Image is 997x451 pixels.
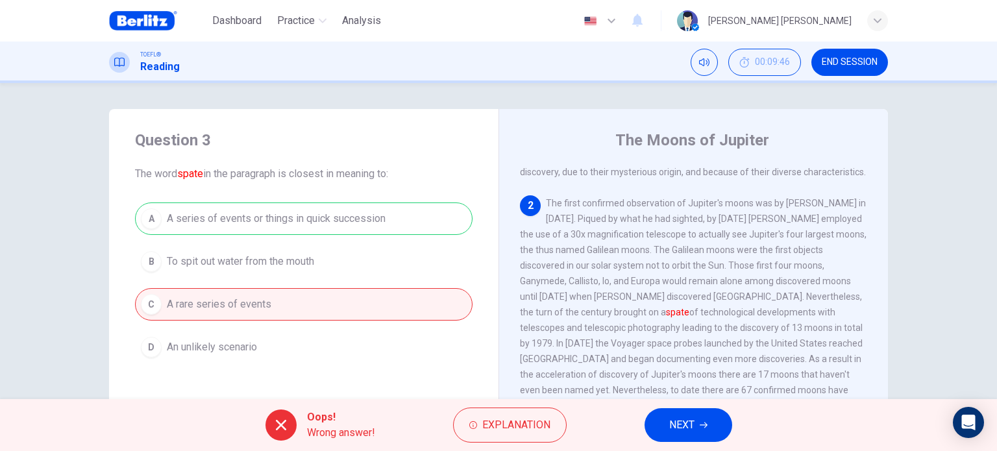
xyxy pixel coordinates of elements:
[728,49,801,76] button: 00:09:46
[708,13,852,29] div: [PERSON_NAME] [PERSON_NAME]
[615,130,769,151] h4: The Moons of Jupiter
[755,57,790,67] span: 00:09:46
[177,167,203,180] font: spate
[135,130,473,151] h4: Question 3
[582,16,598,26] img: en
[207,9,267,32] button: Dashboard
[453,408,567,443] button: Explanation
[140,50,161,59] span: TOEFL®
[337,9,386,32] button: Analysis
[307,425,375,441] span: Wrong answer!
[140,59,180,75] h1: Reading
[307,409,375,425] span: Oops!
[520,195,541,216] div: 2
[135,166,473,182] span: The word in the paragraph is closest in meaning to:
[822,57,878,67] span: END SESSION
[666,307,689,317] font: spate
[811,49,888,76] button: END SESSION
[645,408,732,442] button: NEXT
[342,13,381,29] span: Analysis
[272,9,332,32] button: Practice
[482,416,550,434] span: Explanation
[728,49,801,76] div: Hide
[109,8,177,34] img: Berlitz Brasil logo
[691,49,718,76] div: Mute
[520,198,867,411] span: The first confirmed observation of Jupiter's moons was by [PERSON_NAME] in [DATE]. Piqued by what...
[669,416,695,434] span: NEXT
[677,10,698,31] img: Profile picture
[277,13,315,29] span: Practice
[109,8,207,34] a: Berlitz Brasil logo
[953,407,984,438] div: Open Intercom Messenger
[212,13,262,29] span: Dashboard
